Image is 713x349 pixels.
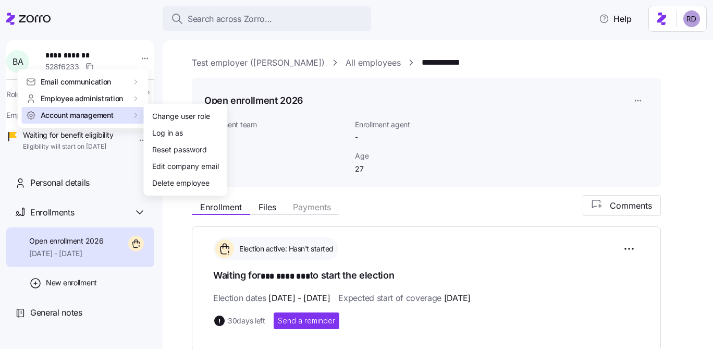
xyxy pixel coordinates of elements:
[152,127,183,139] div: Log in as
[152,161,219,172] div: Edit company email
[152,177,210,189] div: Delete employee
[41,110,114,121] span: Account management
[41,77,112,87] span: Email communication
[152,144,207,155] div: Reset password
[152,111,210,122] div: Change user role
[41,93,124,104] span: Employee administration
